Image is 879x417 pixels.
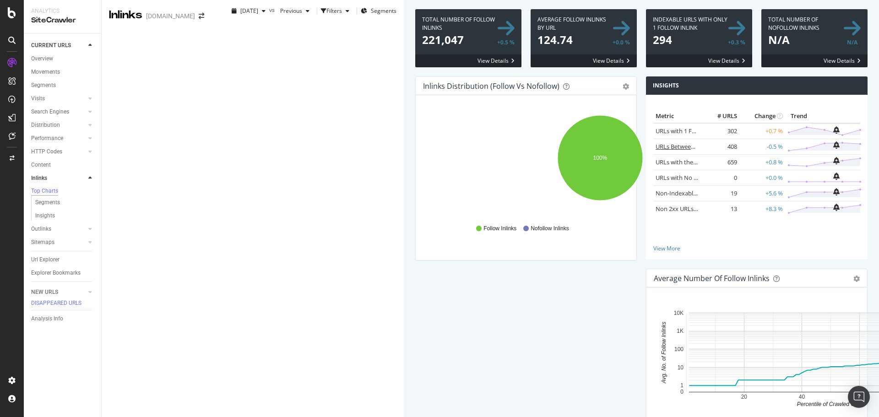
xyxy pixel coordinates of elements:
[674,346,684,352] text: 100
[31,268,95,278] a: Explorer Bookmarks
[31,187,95,196] a: Top Charts
[703,123,739,139] td: 302
[31,120,86,130] a: Distribution
[31,94,45,103] div: Visits
[653,244,860,252] a: View More
[31,7,94,15] div: Analytics
[31,238,86,247] a: Sitemaps
[31,41,86,50] a: CURRENT URLS
[31,81,56,90] div: Segments
[31,287,58,297] div: NEW URLS
[31,54,95,64] a: Overview
[703,154,739,170] td: 659
[31,255,95,265] a: Url Explorer
[680,389,684,395] text: 0
[785,109,812,123] th: Trend
[739,109,785,123] th: Change
[31,268,81,278] div: Explorer Bookmarks
[680,382,684,389] text: 1
[703,201,739,217] td: 13
[797,401,864,407] text: Percentile of Crawled URLs
[31,187,58,195] div: Top Charts
[623,83,629,90] div: gear
[593,155,608,161] text: 100%
[31,107,69,117] div: Search Engines
[31,15,94,26] div: SiteCrawler
[31,94,86,103] a: Visits
[326,7,342,15] div: Filters
[31,224,51,234] div: Outlinks
[35,198,95,207] a: Segments
[739,185,785,201] td: +5.6 %
[739,139,785,154] td: -0.5 %
[661,322,667,384] text: Avg. No. of Follow Inlinks
[656,205,745,213] a: Non 2xx URLs with Follow Inlinks
[654,274,770,283] div: Average Number of Follow Inlinks
[228,4,269,18] button: [DATE]
[833,141,840,149] div: bell-plus
[31,173,86,183] a: Inlinks
[703,109,739,123] th: # URLS
[31,299,81,307] div: DISAPPEARED URLS
[371,7,396,15] span: Segments
[739,123,785,139] td: +0.7 %
[656,142,754,151] a: URLs Between 2 and 5 Follow Inlinks
[269,6,277,14] span: vs
[31,134,86,143] a: Performance
[31,224,86,234] a: Outlinks
[35,211,55,221] div: Insights
[361,4,396,18] button: Segments
[31,160,51,170] div: Content
[656,189,763,197] a: Non-Indexable URLs with Follow Inlinks
[739,170,785,185] td: +0.0 %
[31,67,60,77] div: Movements
[423,110,777,216] svg: A chart.
[656,173,731,182] a: URLs with No Follow Inlinks
[31,147,62,157] div: HTTP Codes
[833,188,840,195] div: bell-plus
[109,7,142,23] div: Inlinks
[703,139,739,154] td: 408
[677,328,684,334] text: 1K
[31,314,63,324] div: Analysis Info
[31,134,63,143] div: Performance
[483,225,516,233] span: Follow Inlinks
[35,198,60,207] div: Segments
[674,310,684,316] text: 10K
[653,81,679,90] h4: Insights
[31,287,86,297] a: NEW URLS
[653,109,703,123] th: Metric
[848,386,870,408] div: Open Intercom Messenger
[277,4,313,18] button: Previous
[31,314,95,324] a: Analysis Info
[799,394,805,400] text: 40
[656,127,723,135] a: URLs with 1 Follow Inlink
[656,158,772,166] a: URLs with the Same Anchor Text on Inlinks
[321,4,353,18] button: Filters
[833,157,840,164] div: bell-plus
[833,204,840,211] div: bell-plus
[31,147,86,157] a: HTTP Codes
[31,173,47,183] div: Inlinks
[703,170,739,185] td: 0
[531,225,569,233] span: Nofollow Inlinks
[31,54,53,64] div: Overview
[703,185,739,201] td: 19
[739,201,785,217] td: +8.3 %
[833,126,840,134] div: bell-plus
[833,173,840,180] div: bell-plus
[31,81,95,90] a: Segments
[31,299,91,308] a: DISAPPEARED URLS
[31,67,95,77] a: Movements
[31,107,86,117] a: Search Engines
[423,81,559,91] div: Inlinks Distribution (Follow vs Nofollow)
[35,211,95,221] a: Insights
[853,276,860,282] div: gear
[277,7,302,15] span: Previous
[31,160,95,170] a: Content
[31,255,60,265] div: Url Explorer
[678,364,684,371] text: 10
[31,238,54,247] div: Sitemaps
[31,41,71,50] div: CURRENT URLS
